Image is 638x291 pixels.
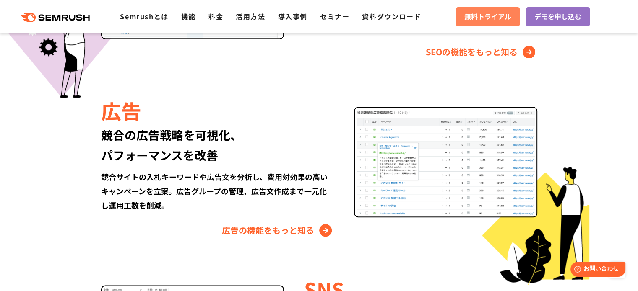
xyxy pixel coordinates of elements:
[534,11,581,22] span: デモを申し込む
[456,7,520,26] a: 無料トライアル
[320,11,349,21] a: セミナー
[181,11,196,21] a: 機能
[208,11,223,21] a: 料金
[563,258,629,282] iframe: Help widget launcher
[101,125,334,165] div: 競合の広告戦略を可視化、 パフォーマンスを改善
[278,11,307,21] a: 導入事例
[464,11,511,22] span: 無料トライアル
[426,45,537,59] a: SEOの機能をもっと知る
[101,170,334,212] div: 競合サイトの入札キーワードや広告文を分析し、費用対効果の高いキャンペーンを立案。広告グループの管理、広告文作成まで一元化し運用工数を削減。
[222,224,334,237] a: 広告の機能をもっと知る
[362,11,421,21] a: 資料ダウンロード
[526,7,590,26] a: デモを申し込む
[120,11,168,21] a: Semrushとは
[101,96,334,125] div: 広告
[236,11,265,21] a: 活用方法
